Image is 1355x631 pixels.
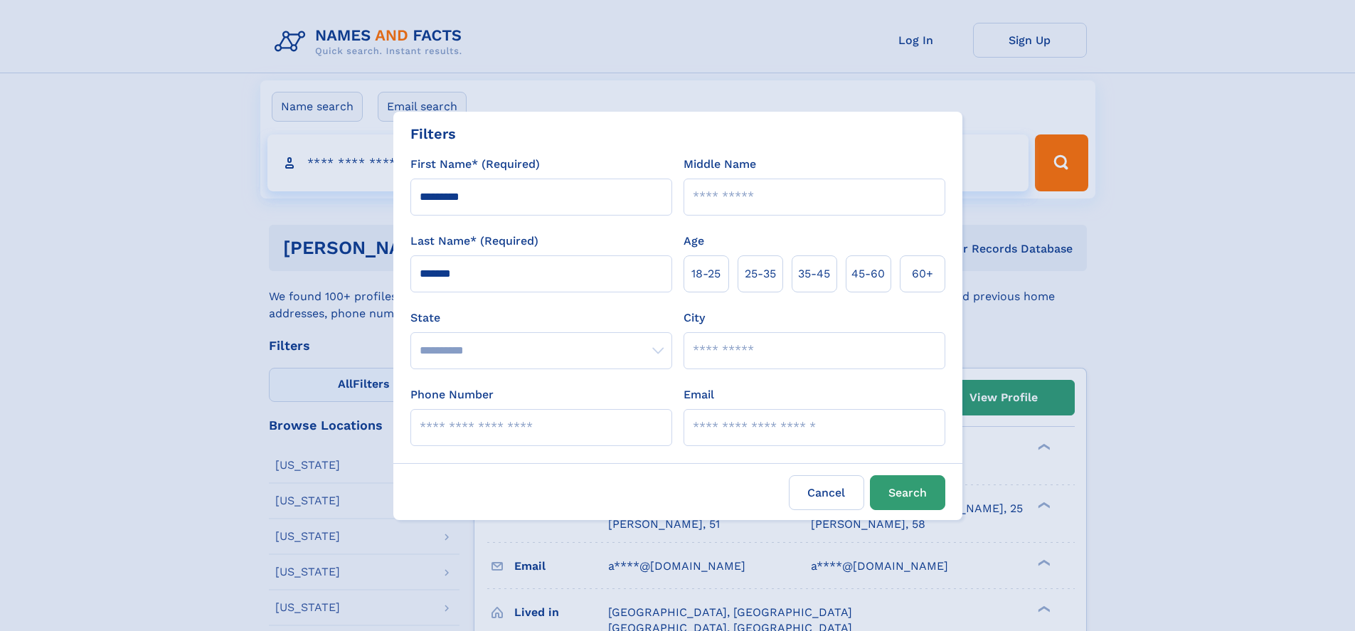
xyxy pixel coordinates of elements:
label: Age [684,233,704,250]
label: First Name* (Required) [410,156,540,173]
span: 35‑45 [798,265,830,282]
span: 18‑25 [691,265,721,282]
div: Filters [410,123,456,144]
span: 60+ [912,265,933,282]
label: Phone Number [410,386,494,403]
label: Last Name* (Required) [410,233,538,250]
label: State [410,309,672,327]
span: 45‑60 [851,265,885,282]
label: Middle Name [684,156,756,173]
label: City [684,309,705,327]
button: Search [870,475,945,510]
span: 25‑35 [745,265,776,282]
label: Email [684,386,714,403]
label: Cancel [789,475,864,510]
